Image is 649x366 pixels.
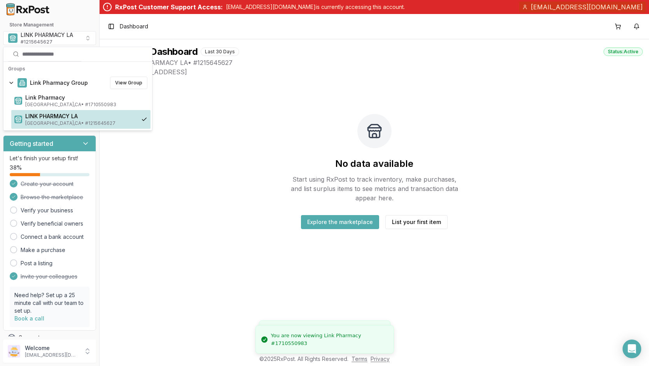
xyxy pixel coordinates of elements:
a: Book a call [14,315,44,322]
span: Dashboard [120,23,148,30]
div: Status: Active [604,47,643,56]
div: You are now viewing Link Pharmacy #1710550983 [271,332,387,347]
a: Privacy [371,355,390,362]
h3: Getting started [10,139,53,148]
h1: Store Dashboard [124,46,198,58]
span: Browse the marketplace [21,193,83,201]
div: Open Intercom Messenger [623,340,641,358]
p: [EMAIL_ADDRESS][DOMAIN_NAME] [25,352,79,358]
p: Start using RxPost to track inventory, make purchases, and list surplus items to see metrics and ... [287,175,462,203]
span: [STREET_ADDRESS] [124,67,643,77]
span: LINK PHARMACY LA [25,112,135,120]
span: [GEOGRAPHIC_DATA] , CA • # 1215645627 [25,120,135,126]
button: Explore the marketplace [301,215,379,229]
span: Invite your colleagues [21,273,77,280]
a: Make a purchase [21,246,65,254]
span: # 1215645627 [21,39,52,45]
div: Groups [5,63,150,74]
p: Welcome [25,344,79,352]
button: View Group [110,77,147,89]
p: [EMAIL_ADDRESS][DOMAIN_NAME] is currently accessing this account. [226,3,405,11]
a: Verify beneficial owners [21,220,83,228]
img: User avatar [8,345,20,357]
div: Last 30 Days [201,47,239,56]
p: Need help? Set up a 25 minute call with our team to set up. [14,291,85,315]
a: Terms [352,355,367,362]
button: List your first item [385,215,448,229]
h2: No data available [335,158,413,170]
span: [GEOGRAPHIC_DATA] , CA • # 1710550983 [25,102,147,108]
span: LINK PHARMACY LA • # 1215645627 [124,58,643,67]
span: Link Pharmacy [25,94,147,102]
span: Link Pharmacy Group [30,79,88,87]
h2: Store Management [3,22,96,28]
span: Create your account [21,180,73,188]
a: Connect a bank account [21,233,84,241]
img: RxPost Logo [3,3,53,16]
button: Select a view [3,31,96,45]
div: RxPost Customer Support Access: [115,2,223,12]
span: [EMAIL_ADDRESS][DOMAIN_NAME] [531,2,643,12]
nav: breadcrumb [120,23,148,30]
span: 38 % [10,164,22,172]
a: Post a listing [21,259,52,267]
span: LINK PHARMACY LA [21,31,73,39]
p: Let's finish your setup first! [10,154,89,162]
button: Support [3,331,96,345]
a: Verify your business [21,207,73,214]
